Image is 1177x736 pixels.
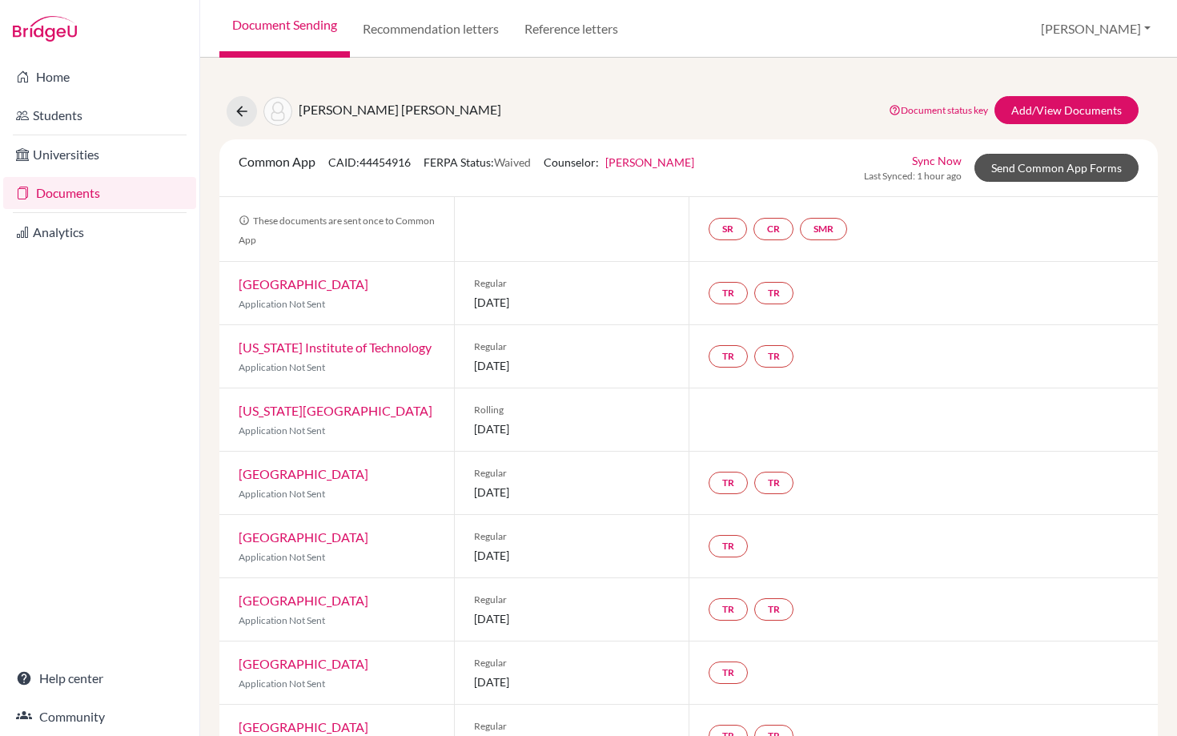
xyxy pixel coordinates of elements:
[239,678,325,690] span: Application Not Sent
[474,484,669,501] span: [DATE]
[474,593,669,607] span: Regular
[474,420,669,437] span: [DATE]
[474,719,669,734] span: Regular
[3,99,196,131] a: Students
[239,719,368,734] a: [GEOGRAPHIC_DATA]
[474,674,669,690] span: [DATE]
[239,276,368,292] a: [GEOGRAPHIC_DATA]
[239,529,368,545] a: [GEOGRAPHIC_DATA]
[424,155,531,169] span: FERPA Status:
[239,424,325,436] span: Application Not Sent
[709,218,747,240] a: SR
[13,16,77,42] img: Bridge-U
[239,154,315,169] span: Common App
[709,472,748,494] a: TR
[994,96,1139,124] a: Add/View Documents
[239,593,368,608] a: [GEOGRAPHIC_DATA]
[3,177,196,209] a: Documents
[474,294,669,311] span: [DATE]
[754,282,793,304] a: TR
[3,216,196,248] a: Analytics
[3,662,196,694] a: Help center
[239,215,435,246] span: These documents are sent once to Common App
[239,656,368,671] a: [GEOGRAPHIC_DATA]
[474,656,669,670] span: Regular
[864,169,962,183] span: Last Synced: 1 hour ago
[239,298,325,310] span: Application Not Sent
[544,155,694,169] span: Counselor:
[754,598,793,621] a: TR
[239,340,432,355] a: [US_STATE] Institute of Technology
[494,155,531,169] span: Waived
[754,345,793,368] a: TR
[474,403,669,417] span: Rolling
[239,614,325,626] span: Application Not Sent
[474,610,669,627] span: [DATE]
[239,466,368,481] a: [GEOGRAPHIC_DATA]
[605,155,694,169] a: [PERSON_NAME]
[754,472,793,494] a: TR
[328,155,411,169] span: CAID: 44454916
[889,104,988,116] a: Document status key
[3,139,196,171] a: Universities
[709,345,748,368] a: TR
[239,403,432,418] a: [US_STATE][GEOGRAPHIC_DATA]
[753,218,793,240] a: CR
[474,357,669,374] span: [DATE]
[709,535,748,557] a: TR
[709,662,748,684] a: TR
[239,361,325,373] span: Application Not Sent
[474,547,669,564] span: [DATE]
[474,340,669,354] span: Regular
[474,529,669,544] span: Regular
[474,466,669,481] span: Regular
[912,152,962,169] a: Sync Now
[709,598,748,621] a: TR
[239,551,325,563] span: Application Not Sent
[3,701,196,733] a: Community
[1034,14,1158,44] button: [PERSON_NAME]
[3,61,196,93] a: Home
[239,488,325,500] span: Application Not Sent
[974,154,1139,182] a: Send Common App Forms
[800,218,847,240] a: SMR
[474,276,669,291] span: Regular
[299,102,501,117] span: [PERSON_NAME] [PERSON_NAME]
[709,282,748,304] a: TR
